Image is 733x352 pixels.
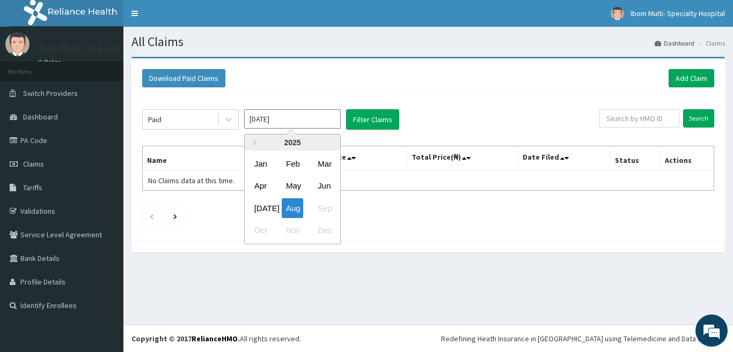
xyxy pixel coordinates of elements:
p: Ibom Multi- Specialty Hospital [38,43,164,53]
li: Claims [695,39,725,48]
a: Online [38,58,63,66]
a: Add Claim [669,69,714,87]
span: Ibom Multi- Specialty Hospital [631,9,725,18]
div: Redefining Heath Insurance in [GEOGRAPHIC_DATA] using Telemedicine and Data Science! [441,333,725,344]
input: Select Month and Year [244,109,341,129]
th: Status [611,146,661,171]
strong: Copyright © 2017 . [131,334,240,343]
div: 2025 [245,134,340,151]
div: Choose August 2025 [282,198,303,218]
th: Total Price(₦) [407,146,518,171]
div: Choose March 2025 [313,154,335,174]
input: Search [683,109,714,128]
a: Dashboard [655,39,694,48]
div: month 2025-08 [245,153,340,242]
div: Choose January 2025 [250,154,272,174]
a: Next page [173,211,177,221]
a: Previous page [149,211,154,221]
div: Choose February 2025 [282,154,303,174]
a: RelianceHMO [192,334,238,343]
button: Download Paid Claims [142,69,225,87]
th: Date Filed [518,146,611,171]
th: Actions [660,146,714,171]
div: Choose May 2025 [282,176,303,196]
span: Tariffs [23,183,42,192]
img: User Image [611,7,624,20]
input: Search by HMO ID [599,109,679,128]
div: Choose April 2025 [250,176,272,196]
div: Choose June 2025 [313,176,335,196]
th: Name [143,146,287,171]
footer: All rights reserved. [123,325,733,352]
span: Switch Providers [23,88,78,98]
div: Paid [148,114,162,125]
span: Claims [23,159,44,169]
button: Previous Year [250,140,255,145]
div: Choose July 2025 [250,198,272,218]
span: No Claims data at this time. [148,176,234,185]
button: Filter Claims [346,109,399,130]
h1: All Claims [131,35,725,49]
img: User Image [5,32,30,56]
span: Dashboard [23,112,58,122]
